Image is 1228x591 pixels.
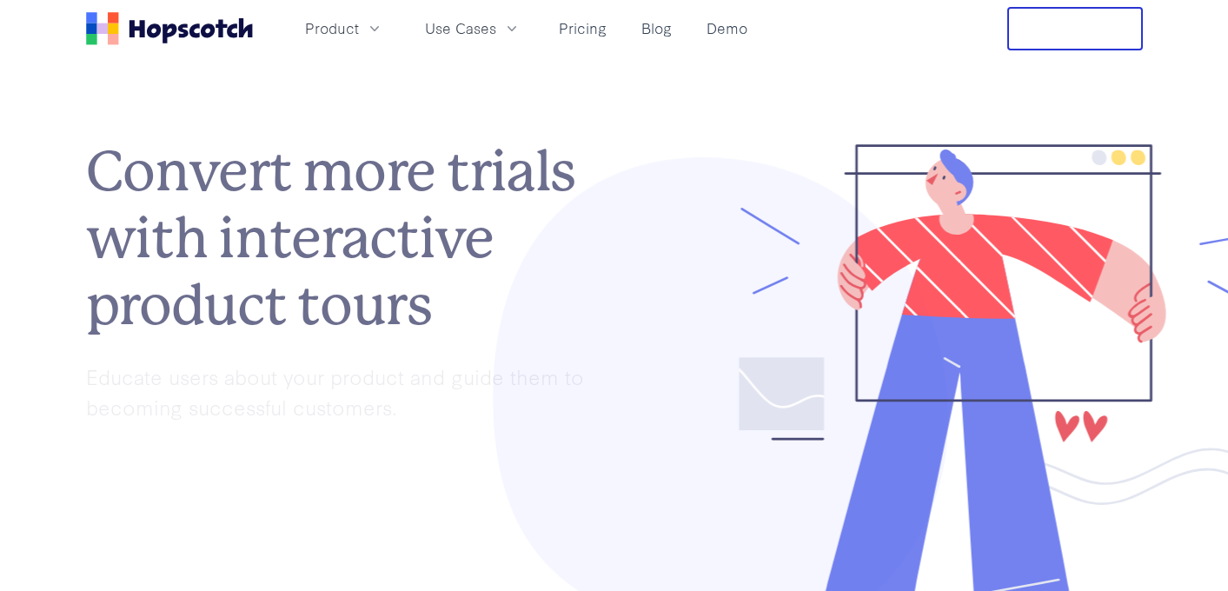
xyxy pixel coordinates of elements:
span: Use Cases [425,17,496,39]
span: Product [305,17,359,39]
p: Educate users about your product and guide them to becoming successful customers. [86,362,614,422]
button: Use Cases [415,14,531,43]
a: Blog [634,14,679,43]
button: Free Trial [1007,7,1143,50]
button: Product [295,14,394,43]
a: Home [86,12,253,45]
a: Pricing [552,14,614,43]
h1: Convert more trials with interactive product tours [86,138,614,338]
a: Demo [700,14,754,43]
